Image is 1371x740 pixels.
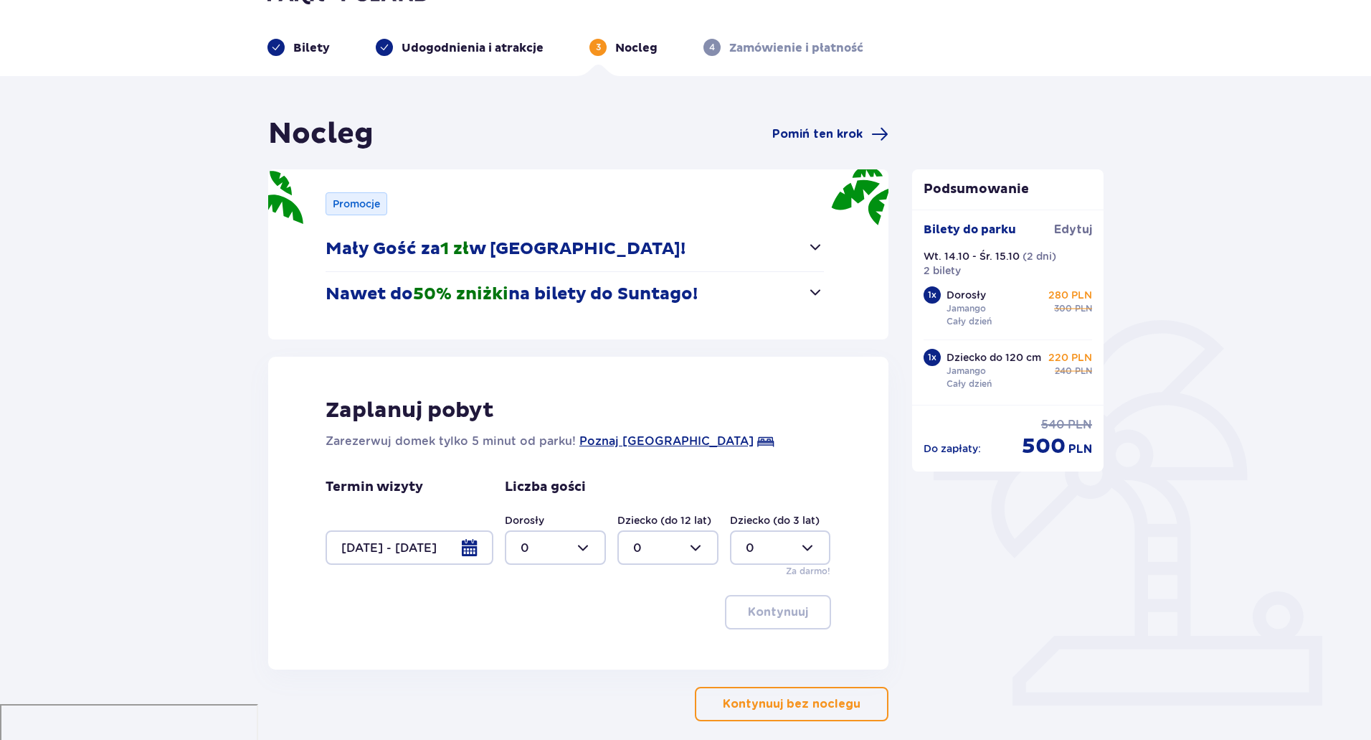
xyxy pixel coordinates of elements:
button: Nawet do50% zniżkina bilety do Suntago! [326,272,824,317]
button: Mały Gość za1 złw [GEOGRAPHIC_DATA]! [326,227,824,271]
p: ( 2 dni ) [1023,249,1056,263]
p: Zaplanuj pobyt [326,397,494,424]
p: Udogodnienia i atrakcje [402,40,544,56]
p: Jamango [947,365,986,378]
span: PLN [1075,302,1092,315]
div: Udogodnienia i atrakcje [376,39,544,56]
span: 1 zł [440,238,469,260]
label: Dziecko (do 3 lat) [730,513,820,528]
span: 240 [1055,365,1072,378]
p: Mały Gość za w [GEOGRAPHIC_DATA]! [326,238,685,260]
p: Jamango [947,302,986,315]
p: 4 [709,41,715,54]
div: 4Zamówienie i płatność [703,39,863,56]
p: Za darmo! [786,565,830,578]
p: Bilety do parku [924,222,1016,238]
p: Podsumowanie [912,181,1104,198]
p: Kontynuuj [748,604,808,620]
span: 50% zniżki [413,284,508,305]
h1: Nocleg [268,116,374,152]
a: Poznaj [GEOGRAPHIC_DATA] [579,433,754,450]
button: Kontynuuj bez noclegu [695,687,888,721]
span: PLN [1075,365,1092,378]
p: Promocje [333,197,380,211]
span: Edytuj [1054,222,1092,238]
p: Termin wizyty [326,479,423,496]
a: Pomiń ten krok [772,126,888,143]
p: Kontynuuj bez noclegu [723,696,860,712]
label: Dorosły [505,513,544,528]
span: 540 [1041,417,1065,433]
div: 3Nocleg [589,39,658,56]
p: 220 PLN [1048,350,1092,365]
p: Zamówienie i płatność [729,40,863,56]
p: Bilety [293,40,330,56]
button: Kontynuuj [725,595,831,629]
div: Bilety [267,39,330,56]
span: PLN [1068,441,1092,457]
p: Nocleg [615,40,658,56]
p: Liczba gości [505,479,586,496]
p: Cały dzień [947,315,992,328]
p: Dziecko do 120 cm [947,350,1041,365]
span: PLN [1068,417,1092,433]
p: Cały dzień [947,378,992,390]
div: 1 x [924,349,941,366]
label: Dziecko (do 12 lat) [617,513,711,528]
p: Do zapłaty : [924,441,981,456]
p: 3 [596,41,601,54]
p: Dorosły [947,288,986,302]
span: 300 [1054,302,1072,315]
span: Pomiń ten krok [772,126,863,142]
p: 2 bilety [924,263,961,278]
p: 280 PLN [1048,288,1092,302]
p: Wt. 14.10 - Śr. 15.10 [924,249,1020,263]
div: 1 x [924,286,941,304]
p: Zarezerwuj domek tylko 5 minut od parku! [326,433,576,450]
span: 500 [1022,433,1066,460]
p: Nawet do na bilety do Suntago! [326,284,698,305]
